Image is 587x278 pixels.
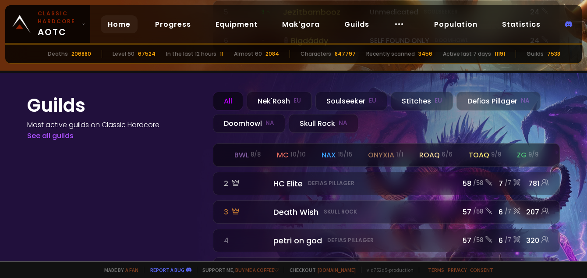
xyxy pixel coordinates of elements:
[338,150,352,159] small: 15 / 15
[335,50,356,58] div: 847797
[101,15,138,33] a: Home
[369,96,376,105] small: EU
[315,92,387,110] div: Soulseeker
[234,150,261,160] div: bwl
[456,92,541,110] div: Defias Pillager
[391,92,453,110] div: Stitches
[517,150,538,160] div: zg
[435,96,442,105] small: EU
[396,150,403,159] small: 1 / 1
[247,92,312,110] div: Nek'Rosh
[290,150,306,159] small: 10 / 10
[495,15,548,33] a: Statistics
[322,150,352,160] div: nax
[289,114,358,133] div: Skull Rock
[213,114,285,133] div: Doomhowl
[368,150,403,160] div: onyxia
[213,143,560,167] a: bwl 8/8mc 10/10nax 15/15onyxia 1/1roaq 6/6toaq 9/9zg 9/9
[339,119,347,128] small: NA
[48,50,68,58] div: Deaths
[361,267,414,273] span: v. d752d5 - production
[251,150,261,159] small: 8 / 8
[27,131,74,141] a: See all guilds
[275,15,327,33] a: Mak'gora
[419,150,453,160] div: roaq
[197,267,279,273] span: Support me,
[209,15,265,33] a: Equipment
[470,267,493,273] a: Consent
[27,119,202,130] h4: Most active guilds on Classic Hardcore
[521,96,530,105] small: NA
[125,267,138,273] a: a fan
[277,150,306,160] div: mc
[527,50,544,58] div: Guilds
[27,92,202,119] h1: Guilds
[418,50,432,58] div: 3456
[213,0,560,24] a: 5 3JezítbamboozUnmedicatedSoulseeker24
[284,267,356,273] span: Checkout
[491,150,501,159] small: 9 / 9
[234,50,262,58] div: Almost 60
[366,50,415,58] div: Recently scanned
[469,150,501,160] div: toaq
[301,50,331,58] div: Characters
[213,200,560,224] a: 3 Death WishSkull Rock57 /586/7207
[213,172,560,195] a: 2 HC EliteDefias Pillager58 /587/7781
[547,50,560,58] div: 7538
[38,10,78,25] small: Classic Hardcore
[138,50,156,58] div: 67524
[5,5,90,43] a: Classic HardcoreAOTC
[428,267,444,273] a: Terms
[495,50,505,58] div: 11191
[318,267,356,273] a: [DOMAIN_NAME]
[166,50,216,58] div: In the last 12 hours
[113,50,134,58] div: Level 60
[150,267,184,273] a: Report a bug
[220,50,223,58] div: 11
[265,50,279,58] div: 2084
[528,150,538,159] small: 9 / 9
[427,15,484,33] a: Population
[442,150,453,159] small: 6 / 6
[213,92,243,110] div: All
[337,15,376,33] a: Guilds
[448,267,467,273] a: Privacy
[293,96,301,105] small: EU
[265,119,274,128] small: NA
[213,229,560,252] a: 4 petri on godDefias Pillager57 /586/7320
[235,267,279,273] a: Buy me a coffee
[99,267,138,273] span: Made by
[71,50,91,58] div: 206880
[148,15,198,33] a: Progress
[38,10,78,39] span: AOTC
[443,50,491,58] div: Active last 7 days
